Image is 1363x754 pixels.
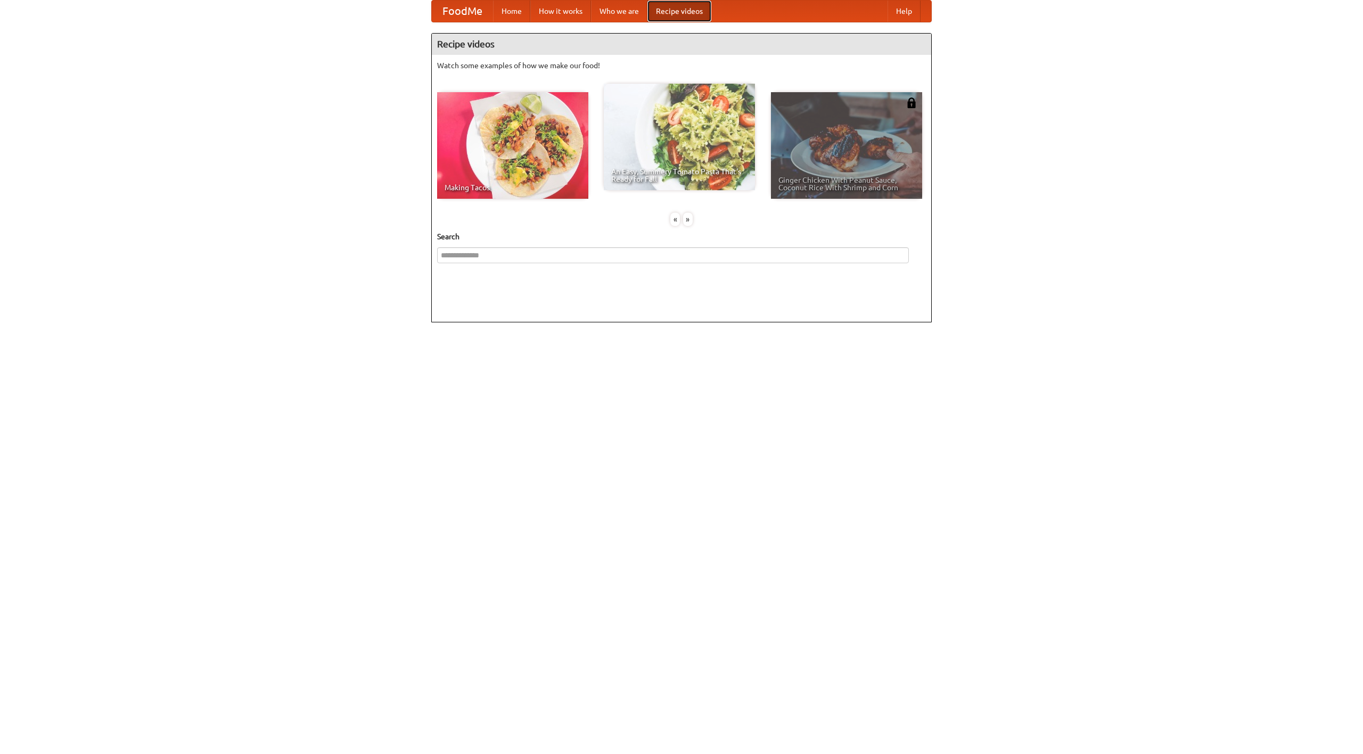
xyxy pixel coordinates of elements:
a: FoodMe [432,1,493,22]
a: Making Tacos [437,92,588,199]
a: Recipe videos [647,1,711,22]
h5: Search [437,231,926,242]
a: An Easy, Summery Tomato Pasta That's Ready for Fall [604,84,755,190]
p: Watch some examples of how we make our food! [437,60,926,71]
div: « [670,213,680,226]
h4: Recipe videos [432,34,931,55]
span: An Easy, Summery Tomato Pasta That's Ready for Fall [611,168,748,183]
img: 483408.png [906,98,917,108]
a: Help [888,1,921,22]
span: Making Tacos [445,184,581,191]
a: How it works [530,1,591,22]
div: » [683,213,693,226]
a: Home [493,1,530,22]
a: Who we are [591,1,647,22]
